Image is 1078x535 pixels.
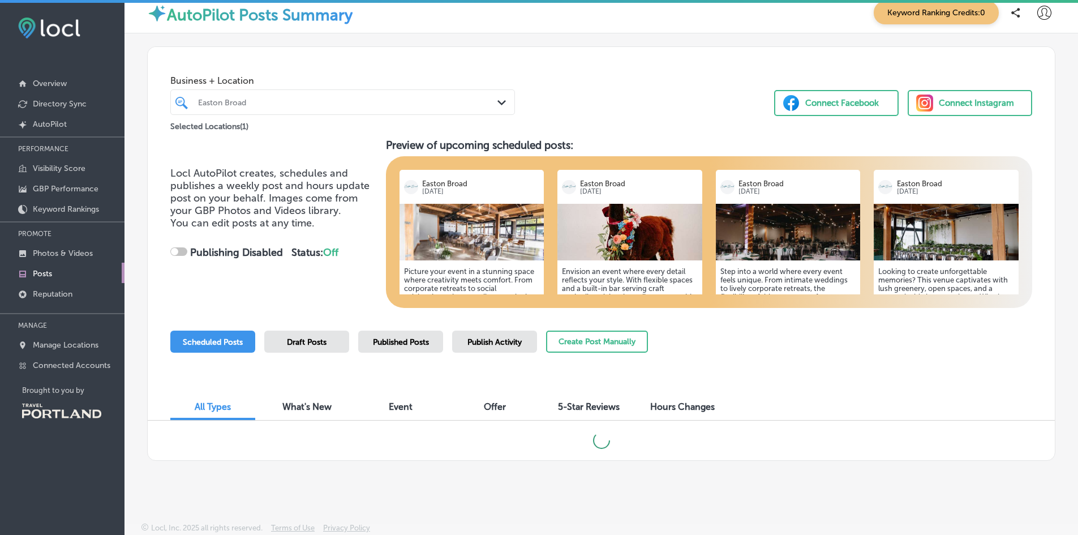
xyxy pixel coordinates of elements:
span: What's New [282,401,332,412]
span: All Types [195,401,231,412]
p: Easton Broad [580,179,697,188]
span: Locl AutoPilot creates, schedules and publishes a weekly post and hours update post on your behal... [170,167,370,217]
img: autopilot-icon [147,3,167,23]
img: logo [404,180,418,194]
img: logo [878,180,892,194]
h3: Preview of upcoming scheduled posts: [386,139,1032,152]
p: Easton Broad [422,179,539,188]
label: AutoPilot Posts Summary [167,6,353,24]
p: Posts [33,269,52,279]
span: Keyword Ranking Credits: 0 [874,1,999,24]
h5: Envision an event where every detail reflects your style. With flexible spaces and a built-in bar... [562,267,698,369]
span: Hours Changes [650,401,715,412]
p: [DATE] [580,188,697,195]
p: [DATE] [422,188,539,195]
img: fda3e92497d09a02dc62c9cd864e3231.png [18,18,80,38]
p: Selected Locations ( 1 ) [170,117,248,131]
div: Connect Facebook [805,95,879,112]
p: Easton Broad [738,179,856,188]
img: Travel Portland [22,404,101,418]
p: AutoPilot [33,119,67,129]
p: Photos & Videos [33,249,93,258]
p: Reputation [33,289,72,299]
img: c2b520c7-d061-41a6-9b65-d2f7af423796img-0060.jpg [716,204,861,260]
p: Locl, Inc. 2025 all rights reserved. [151,524,263,532]
p: Connected Accounts [33,361,110,370]
img: logo [562,180,576,194]
button: Create Post Manually [546,331,648,353]
img: logo [720,180,735,194]
p: Directory Sync [33,99,87,109]
div: Connect Instagram [939,95,1014,112]
button: Connect Instagram [908,90,1032,116]
span: Event [389,401,413,412]
span: 5-Star Reviews [558,401,620,412]
p: GBP Performance [33,184,98,194]
p: [DATE] [738,188,856,195]
button: Connect Facebook [774,90,899,116]
p: Visibility Score [33,164,85,173]
p: Easton Broad [897,179,1014,188]
h5: Picture your event in a stunning space where creativity meets comfort. From corporate retreats to... [404,267,540,361]
span: You can edit posts at any time. [170,217,315,229]
span: Published Posts [373,337,429,347]
p: [DATE] [897,188,1014,195]
p: Overview [33,79,67,88]
img: 7253dde0-f358-476a-ad35-927bf8c20d5bEastonBroadPortlandWeddingVenue-3.jpg [874,204,1019,260]
p: Keyword Rankings [33,204,99,214]
span: Off [323,246,338,259]
div: Easton Broad [198,97,499,107]
span: Publish Activity [467,337,522,347]
span: Business + Location [170,75,515,86]
strong: Status: [291,246,338,259]
img: 1759870432c67553d4-d322-40ff-a6e0-c38ff83fe394_MGP24873.jpg [557,204,702,260]
p: Brought to you by [22,386,124,395]
img: 175987047553d915c3-af23-4904-a696-259a683df0bf_2021-02-01.jpg [400,204,544,260]
h5: Step into a world where every event feels unique. From intimate weddings to lively corporate retr... [720,267,856,361]
strong: Publishing Disabled [190,246,283,259]
span: Scheduled Posts [183,337,243,347]
span: Offer [484,401,506,412]
p: Manage Locations [33,340,98,350]
span: Draft Posts [287,337,327,347]
h5: Looking to create unforgettable memories? This venue captivates with lush greenery, open spaces, ... [878,267,1014,369]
